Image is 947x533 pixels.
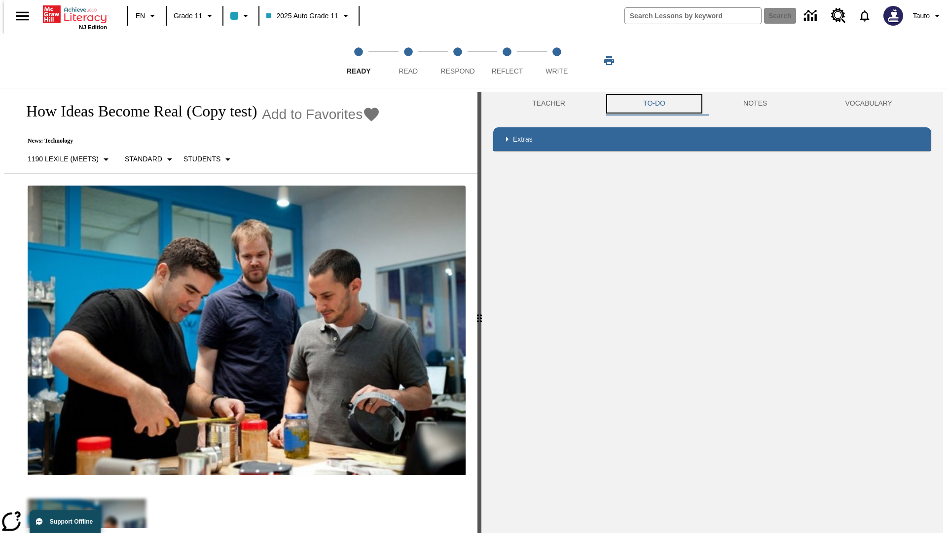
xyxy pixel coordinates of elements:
[262,7,355,25] button: Class: 2025 Auto Grade 11, Select your class
[121,151,180,168] button: Scaffolds, Standard
[180,151,238,168] button: Select Student
[262,106,380,123] button: Add to Favorites - How Ideas Become Real (Copy test)
[909,7,947,25] button: Profile/Settings
[170,7,219,25] button: Grade: Grade 11, Select a grade
[262,107,363,122] span: Add to Favorites
[43,3,107,30] div: Home
[877,3,909,29] button: Select a new avatar
[513,134,533,145] p: Extras
[593,52,625,70] button: Print
[347,67,371,75] span: Ready
[266,11,338,21] span: 2025 Auto Grade 11
[798,2,825,30] a: Data Center
[481,92,943,533] div: activity
[174,11,202,21] span: Grade 11
[131,7,163,25] button: Language: EN, Select a language
[493,127,931,151] div: Extras
[429,34,486,88] button: Respond step 3 of 5
[30,510,101,533] button: Support Offline
[330,34,387,88] button: Ready step 1 of 5
[528,34,585,88] button: Write step 5 of 5
[883,6,903,26] img: Avatar
[28,154,99,164] p: 1190 Lexile (Meets)
[604,92,704,115] button: TO-DO
[379,34,437,88] button: Read step 2 of 5
[493,92,604,115] button: Teacher
[24,151,116,168] button: Select Lexile, 1190 Lexile (Meets)
[478,34,536,88] button: Reflect step 4 of 5
[28,186,466,475] img: Quirky founder Ben Kaufman tests a new product with co-worker Gaz Brown and product inventor Jon ...
[16,102,257,120] h1: How Ideas Become Real (Copy test)
[79,24,107,30] span: NJ Edition
[125,154,162,164] p: Standard
[477,92,481,533] div: Press Enter or Spacebar and then press right and left arrow keys to move the slider
[546,67,568,75] span: Write
[852,3,877,29] a: Notifications
[704,92,806,115] button: NOTES
[16,137,380,145] p: News: Technology
[226,7,255,25] button: Class color is light blue. Change class color
[136,11,145,21] span: EN
[50,518,93,525] span: Support Offline
[493,92,931,115] div: Instructional Panel Tabs
[183,154,220,164] p: Students
[4,92,477,528] div: reading
[825,2,852,29] a: Resource Center, Will open in new tab
[440,67,474,75] span: Respond
[399,67,418,75] span: Read
[492,67,523,75] span: Reflect
[625,8,761,24] input: search field
[913,11,930,21] span: Tauto
[806,92,931,115] button: VOCABULARY
[8,1,37,31] button: Open side menu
